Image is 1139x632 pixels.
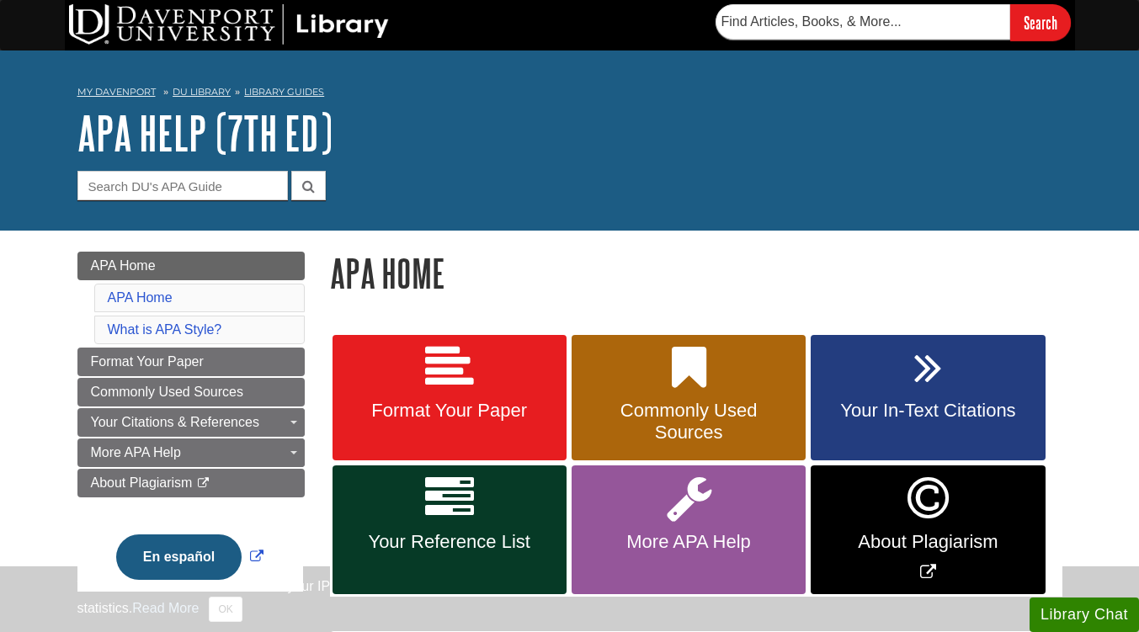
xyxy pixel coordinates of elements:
input: Find Articles, Books, & More... [716,4,1010,40]
a: What is APA Style? [108,322,222,337]
a: Library Guides [244,86,324,98]
i: This link opens in a new window [196,478,210,489]
a: Commonly Used Sources [77,378,305,406]
a: APA Help (7th Ed) [77,107,333,159]
a: APA Home [77,252,305,280]
a: Your Citations & References [77,408,305,437]
span: Your In-Text Citations [823,400,1032,422]
a: APA Home [108,290,173,305]
span: Commonly Used Sources [584,400,793,443]
a: Format Your Paper [77,348,305,376]
input: Search DU's APA Guide [77,171,288,200]
span: APA Home [91,258,156,273]
span: More APA Help [91,445,181,459]
a: My Davenport [77,85,156,99]
div: Guide Page Menu [77,252,305,608]
nav: breadcrumb [77,81,1062,108]
span: Your Citations & References [91,415,259,429]
span: Format Your Paper [91,354,204,369]
form: Searches DU Library's articles, books, and more [716,4,1071,40]
button: En español [116,534,242,580]
a: Link opens in new window [811,465,1045,594]
a: More APA Help [77,438,305,467]
a: Your In-Text Citations [811,335,1045,461]
span: Format Your Paper [345,400,554,422]
a: Format Your Paper [333,335,567,461]
input: Search [1010,4,1071,40]
a: Commonly Used Sources [572,335,806,461]
img: DU Library [69,4,389,45]
span: Your Reference List [345,531,554,553]
span: About Plagiarism [91,475,193,490]
a: More APA Help [572,465,806,594]
a: Link opens in new window [112,550,268,564]
span: Commonly Used Sources [91,385,243,399]
a: Your Reference List [333,465,567,594]
a: DU Library [173,86,231,98]
button: Library Chat [1030,597,1139,632]
a: About Plagiarism [77,469,305,497]
h1: APA Home [330,252,1062,295]
span: More APA Help [584,531,793,553]
span: About Plagiarism [823,531,1032,553]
